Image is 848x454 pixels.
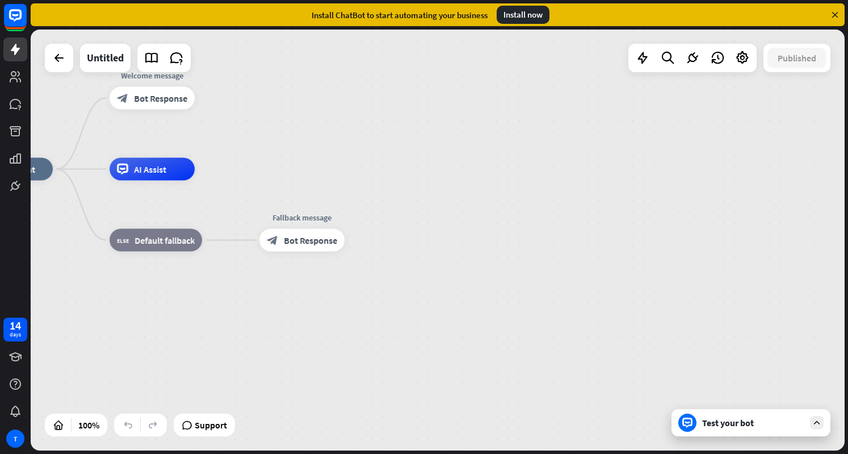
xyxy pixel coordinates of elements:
[195,416,227,434] span: Support
[117,235,129,246] i: block_fallback
[3,318,27,341] a: 14 days
[251,212,353,223] div: Fallback message
[10,331,21,339] div: days
[134,93,187,104] span: Bot Response
[75,416,103,434] div: 100%
[10,320,21,331] div: 14
[6,430,24,448] div: T
[284,235,337,246] span: Bot Response
[9,5,43,39] button: Open LiveChat chat widget
[767,48,826,68] button: Published
[267,235,278,246] i: block_bot_response
[312,10,488,20] div: Install ChatBot to start automating your business
[117,93,128,104] i: block_bot_response
[87,44,124,72] div: Untitled
[134,164,166,175] span: AI Assist
[497,6,549,24] div: Install now
[135,235,195,246] span: Default fallback
[101,70,203,81] div: Welcome message
[702,417,804,428] div: Test your bot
